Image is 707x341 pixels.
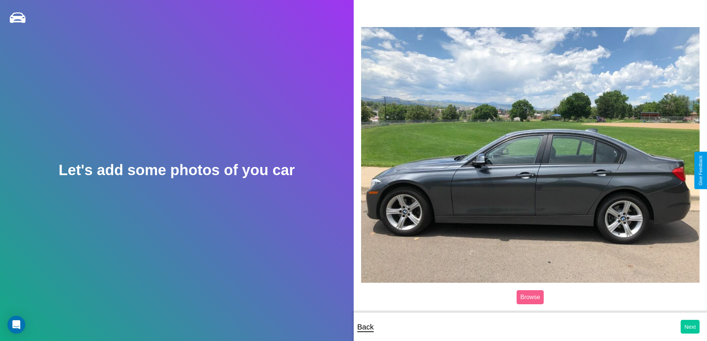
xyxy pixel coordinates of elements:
[59,162,295,178] h2: Let's add some photos of you car
[361,27,700,282] img: posted
[7,316,25,334] div: Open Intercom Messenger
[517,290,544,304] label: Browse
[698,155,703,186] div: Give Feedback
[357,320,374,334] p: Back
[681,320,700,334] button: Next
